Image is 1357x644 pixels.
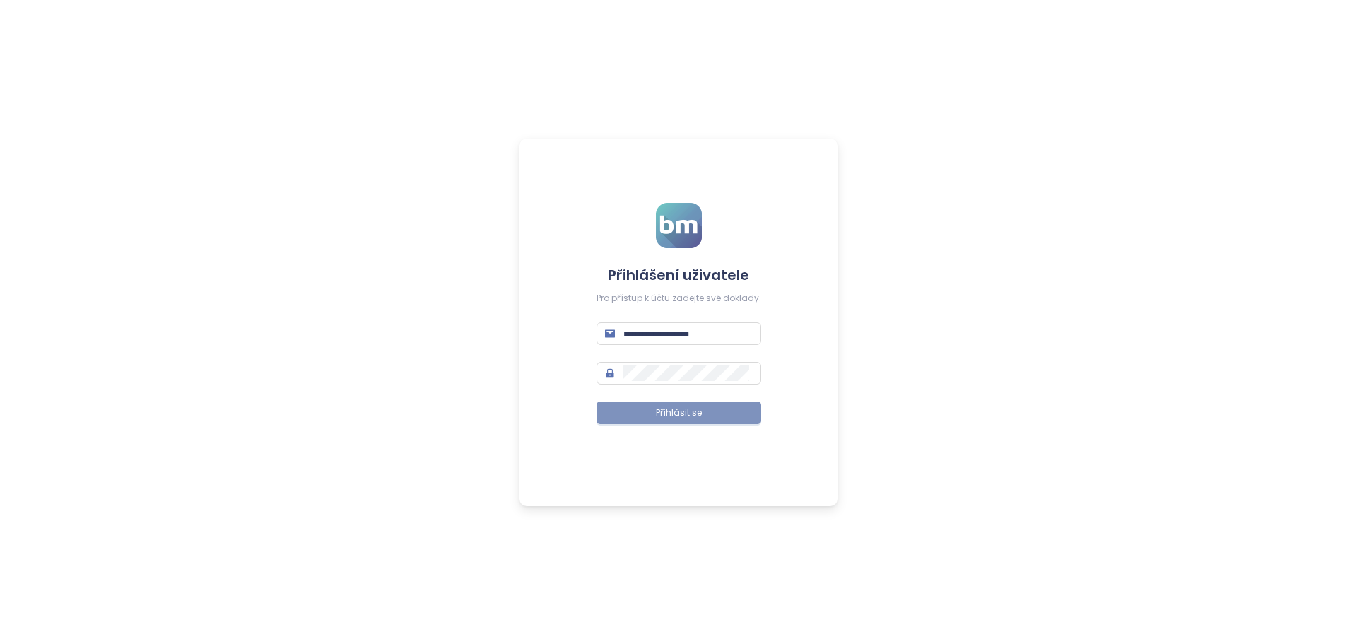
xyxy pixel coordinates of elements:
[656,203,702,248] img: logo
[597,292,761,304] font: Pro přístup k účtu zadejte své doklady.
[656,406,702,418] font: Přihlásit se
[605,368,615,378] span: zámek
[597,402,761,424] button: Přihlásit se
[608,265,749,285] font: Přihlášení uživatele
[605,329,615,339] span: pošta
